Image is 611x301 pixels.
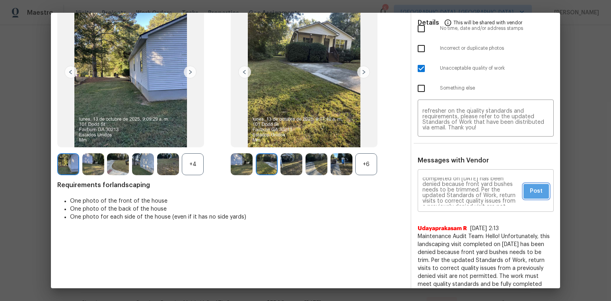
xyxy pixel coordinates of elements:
[453,13,522,32] span: This will be shared with vendor
[70,197,404,205] li: One photo of the front of the house
[70,205,404,213] li: One photo of the back of the house
[238,66,251,78] img: left-chevron-button-url
[470,226,499,231] span: [DATE] 2:13
[184,66,197,78] img: right-chevron-button-url
[64,66,77,78] img: left-chevron-button-url
[418,225,467,233] span: Udayaprakasam R
[440,85,554,92] span: Something else
[70,213,404,221] li: One photo for each side of the house (even if it has no side yards)
[422,178,520,205] textarea: Maintenance Audit Team: Hello! Unfortunately, this Landscaping visit completed on [DATE] has been...
[57,181,404,189] span: Requirements for landscaping
[440,65,554,72] span: Unacceptable quality of work
[411,59,560,78] div: Unacceptable quality of work
[355,153,377,175] div: +6
[422,108,549,130] textarea: Maintenance Audit Team: Hello! Unfortunately, this Landscaping visit completed on [DATE] has been...
[440,45,554,52] span: Incorrect or duplicate photos
[411,39,560,59] div: Incorrect or duplicate photos
[357,66,370,78] img: right-chevron-button-url
[523,184,549,199] button: Post
[182,153,204,175] div: +4
[530,186,543,196] span: Post
[411,78,560,98] div: Something else
[418,157,489,164] span: Messages with Vendor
